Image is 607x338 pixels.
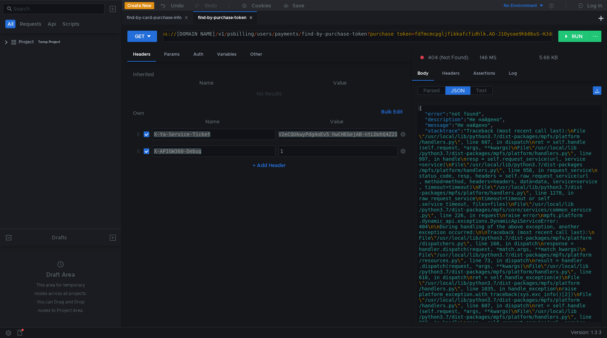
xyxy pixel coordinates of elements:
[412,67,434,81] div: Body
[504,2,537,9] div: No Environment
[205,1,217,10] div: Redo
[127,48,156,62] div: Headers
[198,14,253,21] div: find-by-purchase-token
[19,37,34,47] div: Project
[468,67,501,80] div: Assertions
[437,67,465,80] div: Headers
[60,20,82,28] button: Scripts
[189,0,222,11] button: Redo
[451,87,465,94] span: JSON
[245,48,268,61] div: Other
[5,20,16,28] button: All
[476,87,487,94] span: Text
[275,79,405,87] th: Value
[211,48,242,61] div: Variables
[133,70,405,79] h6: Inherited
[276,117,398,126] th: Value
[139,79,275,87] th: Name
[480,54,497,61] div: 146 MS
[18,20,43,28] button: Requests
[571,327,601,338] span: Version: 1.3.3
[154,0,189,11] button: Undo
[250,161,289,170] button: + Add Header
[127,31,157,42] button: GET
[135,32,145,40] div: GET
[539,54,558,61] div: 5.66 KB
[503,67,523,80] div: Log
[38,37,60,47] div: Temp Project
[188,48,209,61] div: Auth
[52,233,67,242] div: Drafts
[46,20,58,28] button: Api
[378,107,405,116] button: Bulk Edit
[171,1,184,10] div: Undo
[428,54,468,61] span: 404 (Not Found)
[127,14,188,21] div: find-by-card-purchase-info
[293,3,304,8] div: Save
[133,109,378,117] h6: Own
[257,91,282,97] nz-embed-empty: No Results
[252,1,271,10] div: Cookies
[558,31,590,42] button: RUN
[149,117,276,126] th: Name
[13,5,100,13] input: Search...
[587,1,602,10] div: Log In
[158,48,185,61] div: Params
[125,2,154,9] button: Create New
[423,87,440,94] span: Parsed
